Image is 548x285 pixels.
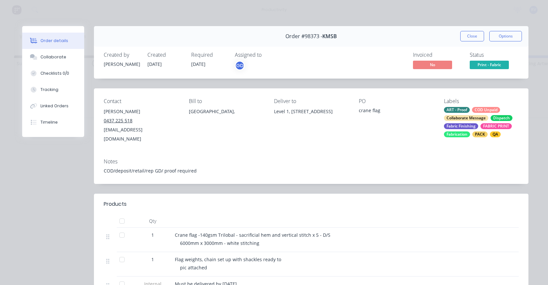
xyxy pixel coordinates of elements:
div: Bill to [189,98,264,104]
span: KMSB [322,33,337,39]
div: FABRIC PRINT [480,123,512,129]
div: Qty [133,215,172,228]
div: Fabrication [444,131,470,137]
button: GD [235,61,245,70]
div: [PERSON_NAME]0437 225 518[EMAIL_ADDRESS][DOMAIN_NAME] [104,107,178,143]
button: Order details [22,33,84,49]
div: Labels [444,98,519,104]
div: Contact [104,98,178,104]
button: Tracking [22,82,84,98]
div: PO [359,98,434,104]
div: Fabric Finishing [444,123,478,129]
div: Created by [104,52,140,58]
div: Deliver to [274,98,349,104]
div: Level 1, [STREET_ADDRESS] [274,107,349,116]
div: Collaborate Message [444,115,488,121]
div: ART - Proof [444,107,470,113]
button: Options [489,31,522,41]
div: [PERSON_NAME] [104,61,140,67]
span: [DATE] [191,61,205,67]
span: Order #98373 - [285,33,322,39]
div: Tracking [40,87,58,93]
div: Required [191,52,227,58]
span: 1 [151,232,154,238]
button: Collaborate [22,49,84,65]
div: Linked Orders [40,103,68,109]
span: 6000mm x 3000mm - white stitching [180,240,259,246]
div: [GEOGRAPHIC_DATA], [189,107,264,128]
span: Crane flag -140gsm Trilobal - sacrificial hem and vertical stitch x 5 - D/S [175,232,330,238]
div: [PERSON_NAME] [104,107,178,116]
div: Checklists 0/0 [40,70,69,76]
span: pic attached [180,264,207,271]
tcxspan: Call 0437 225 518 via 3CX [104,117,132,124]
div: Timeline [40,119,58,125]
div: Order details [40,38,68,44]
span: [DATE] [147,61,162,67]
div: Created [147,52,183,58]
button: Close [460,31,484,41]
div: Invoiced [413,52,462,58]
button: Linked Orders [22,98,84,114]
div: COD Unpaid [472,107,500,113]
button: Checklists 0/0 [22,65,84,82]
div: Level 1, [STREET_ADDRESS] [274,107,349,128]
div: Notes [104,158,519,165]
div: [GEOGRAPHIC_DATA], [189,107,264,116]
span: Flag weights, chain set up with shackles ready to [175,256,281,262]
div: Status [470,52,519,58]
span: Print - Fabric [470,61,509,69]
span: 1 [151,256,154,263]
div: COD/deposit/retail/rep GD/ proof required [104,167,519,174]
div: Dispatch [491,115,512,121]
div: Products [104,200,127,208]
div: QA [490,131,501,137]
div: Collaborate [40,54,66,60]
div: Assigned to [235,52,300,58]
div: [EMAIL_ADDRESS][DOMAIN_NAME] [104,125,178,143]
button: Print - Fabric [470,61,509,70]
div: PACK [472,131,488,137]
button: Timeline [22,114,84,130]
span: No [413,61,452,69]
div: crane flag [359,107,434,116]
